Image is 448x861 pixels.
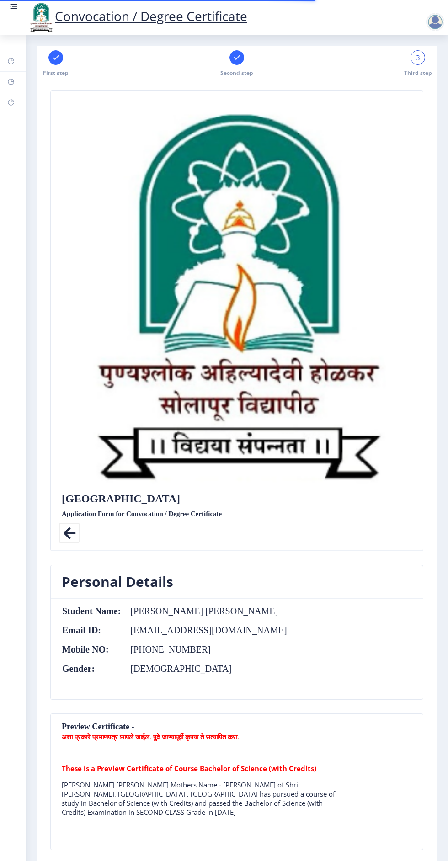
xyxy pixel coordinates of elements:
[121,606,287,616] td: [PERSON_NAME] [PERSON_NAME]
[62,98,412,493] img: sulogo.png
[121,644,287,654] td: [PHONE_NUMBER]
[51,714,423,756] nb-card-header: Preview Certificate -
[59,523,80,543] i: Back
[62,764,316,773] b: These is a Preview Certificate of Course Bachelor of Science (with Credits)
[62,573,173,591] h3: Personal Details
[62,780,342,817] p: [PERSON_NAME] [PERSON_NAME] Mothers Name - [PERSON_NAME] of Shri [PERSON_NAME], [GEOGRAPHIC_DATA]...
[62,493,180,504] label: [GEOGRAPHIC_DATA]
[62,644,121,654] th: Mobile NO:
[121,664,287,674] td: [DEMOGRAPHIC_DATA]
[62,508,222,519] label: Application Form for Convocation / Degree Certificate
[416,53,420,62] span: 3
[62,625,121,635] th: Email ID:
[121,625,287,635] td: [EMAIL_ADDRESS][DOMAIN_NAME]
[220,69,253,77] span: Second step
[43,69,69,77] span: First step
[404,69,432,77] span: Third step
[27,2,55,33] img: logo
[62,606,121,616] th: Student Name:
[27,7,247,25] a: Convocation / Degree Certificate
[62,664,121,674] th: Gender:
[62,732,239,741] b: अशा प्रकारे प्रमाणपत्र छापले जाईल. पुढे जाण्यापूर्वी कृपया ते सत्यापित करा.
